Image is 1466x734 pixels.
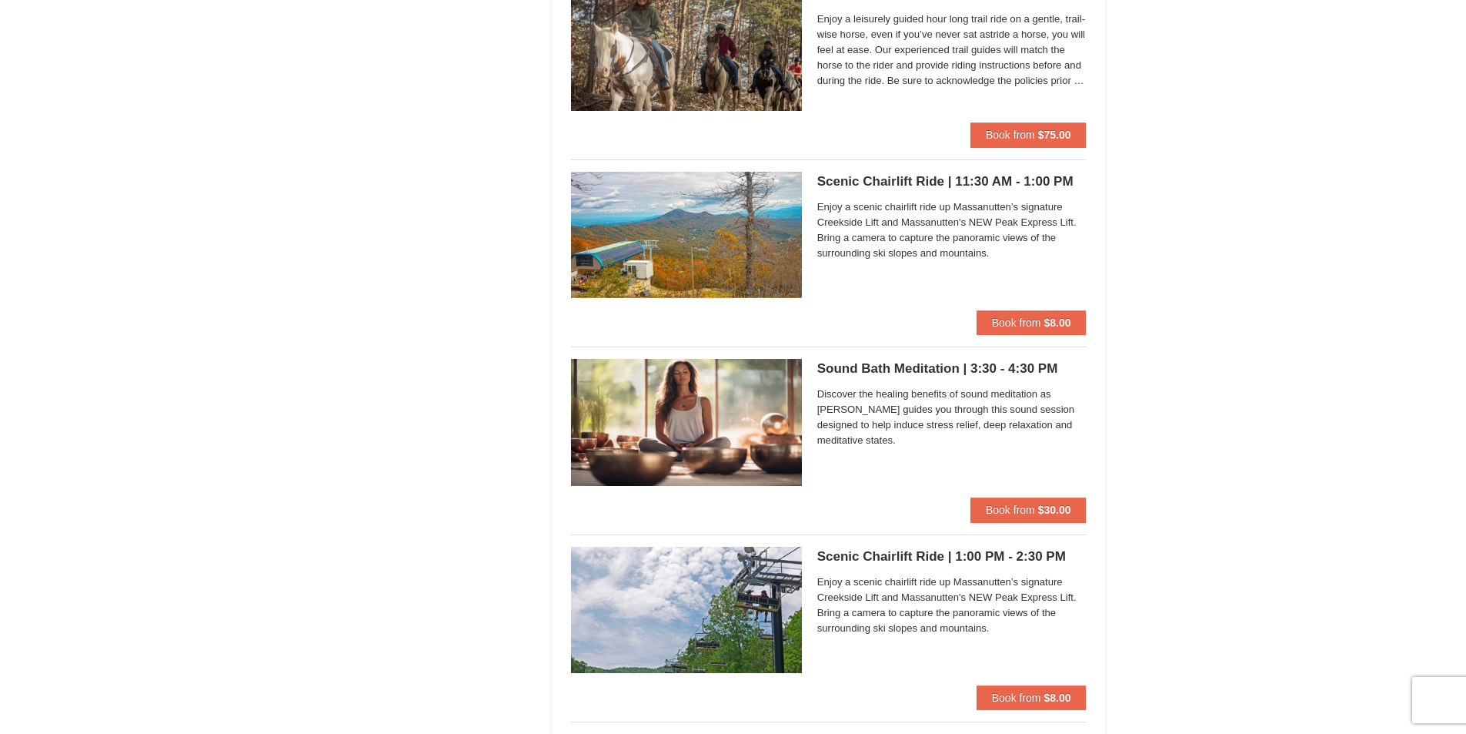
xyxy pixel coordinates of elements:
[970,498,1087,522] button: Book from $30.00
[986,129,1035,141] span: Book from
[1038,129,1071,141] strong: $75.00
[977,685,1087,710] button: Book from $8.00
[817,12,1087,89] span: Enjoy a leisurely guided hour long trail ride on a gentle, trail-wise horse, even if you’ve never...
[1044,317,1070,329] strong: $8.00
[571,172,802,298] img: 24896431-13-a88f1aaf.jpg
[817,575,1087,636] span: Enjoy a scenic chairlift ride up Massanutten’s signature Creekside Lift and Massanutten's NEW Pea...
[977,310,1087,335] button: Book from $8.00
[992,692,1041,704] span: Book from
[817,174,1087,189] h5: Scenic Chairlift Ride | 11:30 AM - 1:00 PM
[1044,692,1070,704] strong: $8.00
[817,549,1087,565] h5: Scenic Chairlift Ride | 1:00 PM - 2:30 PM
[986,504,1035,516] span: Book from
[571,359,802,485] img: 18871151-77-b4dd4412.jpg
[992,317,1041,329] span: Book from
[817,387,1087,448] span: Discover the healing benefits of sound meditation as [PERSON_NAME] guides you through this sound ...
[970,122,1087,147] button: Book from $75.00
[817,361,1087,377] h5: Sound Bath Meditation | 3:30 - 4:30 PM
[1038,504,1071,516] strong: $30.00
[817,199,1087,261] span: Enjoy a scenic chairlift ride up Massanutten’s signature Creekside Lift and Massanutten's NEW Pea...
[571,547,802,673] img: 24896431-9-664d1467.jpg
